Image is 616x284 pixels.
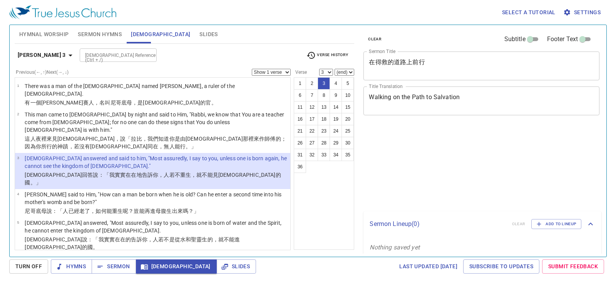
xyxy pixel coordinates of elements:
span: Slides [223,262,250,271]
button: 24 [330,125,342,137]
wg1161: 有 [25,100,216,106]
p: [PERSON_NAME] said to Him, "How can a man be born when he is old? Can he enter a second time into... [25,191,288,206]
p: Sermon Lineup ( 0 ) [370,219,506,229]
button: 19 [330,113,342,125]
button: 34 [330,149,342,161]
input: Type Bible Reference [82,51,142,60]
a: Last updated [DATE] [396,259,460,274]
wg281: 告訴 [25,236,240,250]
span: Subtitle [504,35,526,44]
wg1410: 重生 [112,208,199,214]
span: Select a tutorial [502,8,556,17]
wg3326: ，無人 [158,143,196,149]
p: 這人夜裡 [25,135,288,150]
button: 6 [294,89,306,101]
wg4160: 。」 [186,143,196,149]
wg1537: [PERSON_NAME]賽 [41,100,217,106]
button: Slides [216,259,256,274]
span: Submit Feedback [548,262,598,271]
button: 20 [341,113,354,125]
wg1063: 你 [36,143,197,149]
b: [PERSON_NAME] 3 [18,50,66,60]
wg2836: 生出來 [166,208,199,214]
button: Settings [562,5,604,20]
wg3384: 腹 [161,208,199,214]
button: 12 [306,101,318,113]
span: [DEMOGRAPHIC_DATA] [142,262,211,271]
button: 13 [318,101,330,113]
p: [DEMOGRAPHIC_DATA] [25,236,288,251]
wg444: 已經 [69,208,199,214]
button: Select a tutorial [499,5,559,20]
button: [PERSON_NAME] 3 [15,48,78,62]
wg1080: 呢？豈能 [123,208,199,214]
wg1410: 行 [180,143,196,149]
button: Add to Lineup [531,219,581,229]
wg1525: 母 [156,208,199,214]
button: 35 [341,149,354,161]
button: 36 [294,161,306,173]
button: [DEMOGRAPHIC_DATA] [136,259,217,274]
wg846: 尼哥底母 [110,100,217,106]
button: 1 [294,77,306,90]
button: 2 [306,77,318,90]
iframe: from-child [360,123,553,209]
wg758: 。 [211,100,217,106]
wg2316: 同在 [147,143,196,149]
wg2424: ， [25,136,286,149]
button: 10 [341,89,354,101]
button: 25 [341,125,354,137]
button: 4 [330,77,342,90]
button: 18 [318,113,330,125]
a: Submit Feedback [542,259,604,274]
wg5607: 老 [79,208,199,214]
div: Sermon Lineup(0)clearAdd to Lineup [363,211,601,237]
button: 17 [306,113,318,125]
button: 30 [341,137,354,149]
wg3571: 來見 [25,136,286,149]
wg932: 。 [93,244,98,250]
button: 5 [341,77,354,90]
p: [DEMOGRAPHIC_DATA] answered, "Most assuredly, I say to you, unless one is born of water and the S... [25,219,288,234]
button: Verse History [302,50,353,61]
button: Hymns [51,259,92,274]
wg2064: [DEMOGRAPHIC_DATA] [25,136,286,149]
wg2424: 回答 [25,172,281,186]
button: 21 [294,125,306,137]
wg4459: 能 [107,208,199,214]
span: Subscribe to Updates [469,262,533,271]
button: 22 [306,125,318,137]
span: Turn Off [15,262,42,271]
button: 7 [306,89,318,101]
p: This man came to [DEMOGRAPHIC_DATA] by night and said to Him, "Rabbi, we know that You are a teac... [25,111,288,134]
wg2258: 一個 [30,100,217,106]
wg3004: 你 [25,172,281,186]
wg3762: 能 [175,143,197,149]
wg1088: 了，如何 [85,208,199,214]
button: 8 [318,89,330,101]
span: Last updated [DATE] [399,262,457,271]
wg281: 告訴 [25,172,281,186]
button: clear [363,35,386,44]
wg444: ，名叫 [94,100,217,106]
wg611: ：「我實實在在的 [25,236,240,250]
span: Hymns [57,262,86,271]
button: 26 [294,137,306,149]
wg3004: ：「人 [52,208,199,214]
wg2424: 說 [25,236,240,250]
span: Slides [199,30,218,39]
span: Verse History [306,51,348,60]
span: 4 [17,192,19,196]
i: Nothing saved yet [370,244,420,251]
button: 28 [318,137,330,149]
button: 32 [306,149,318,161]
button: Sermon [92,259,136,274]
span: Add to Lineup [536,221,576,228]
button: 15 [341,101,354,113]
button: 9 [330,89,342,101]
button: 31 [294,149,306,161]
p: [DEMOGRAPHIC_DATA] [25,171,288,186]
span: 5 [17,220,19,224]
span: 2 [17,112,19,116]
textarea: Walking on the Path to Salvation [369,93,594,108]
